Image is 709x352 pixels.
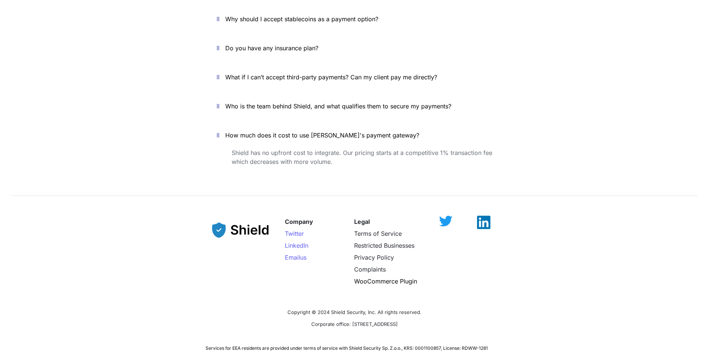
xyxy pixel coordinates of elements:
button: Who is the team behind Shield, and what qualifies them to secure my payments? [206,95,503,118]
button: What if I can’t accept third-party payments? Can my client pay me directly? [206,66,503,89]
span: What if I can’t accept third-party payments? Can my client pay me directly? [225,73,437,81]
span: Corporate office: [STREET_ADDRESS] [311,321,398,327]
button: Why should I accept stablecoins as a payment option? [206,7,503,31]
span: Do you have any insurance plan? [225,44,318,52]
span: How much does it cost to use [PERSON_NAME]'s payment gateway? [225,131,419,139]
a: Terms of Service [354,230,402,237]
span: Services for EEA residents are provided under terms of service with Shield Security Sp. Z.o.o., K... [206,345,488,351]
div: How much does it cost to use [PERSON_NAME]'s payment gateway? [206,147,503,191]
span: Email [285,254,300,261]
strong: Legal [354,218,370,225]
span: Why should I accept stablecoins as a payment option? [225,15,378,23]
span: Who is the team behind Shield, and what qualifies them to secure my payments? [225,102,451,110]
a: LinkedIn [285,242,308,249]
span: Copyright © 2024 Shield Security, Inc. All rights reserved. [287,309,422,315]
span: Shield has no upfront cost to integrate. Our pricing starts at a competitive 1% transaction fee w... [232,149,494,165]
button: Do you have any insurance plan? [206,37,503,60]
a: WooCommerce Plugin [354,278,417,285]
button: How much does it cost to use [PERSON_NAME]'s payment gateway? [206,124,503,147]
a: Twitter [285,230,304,237]
strong: Company [285,218,313,225]
a: Restricted Businesses [354,242,414,249]
a: Complaints [354,266,386,273]
a: Privacy Policy [354,254,394,261]
span: us [300,254,306,261]
a: Emailus [285,254,306,261]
